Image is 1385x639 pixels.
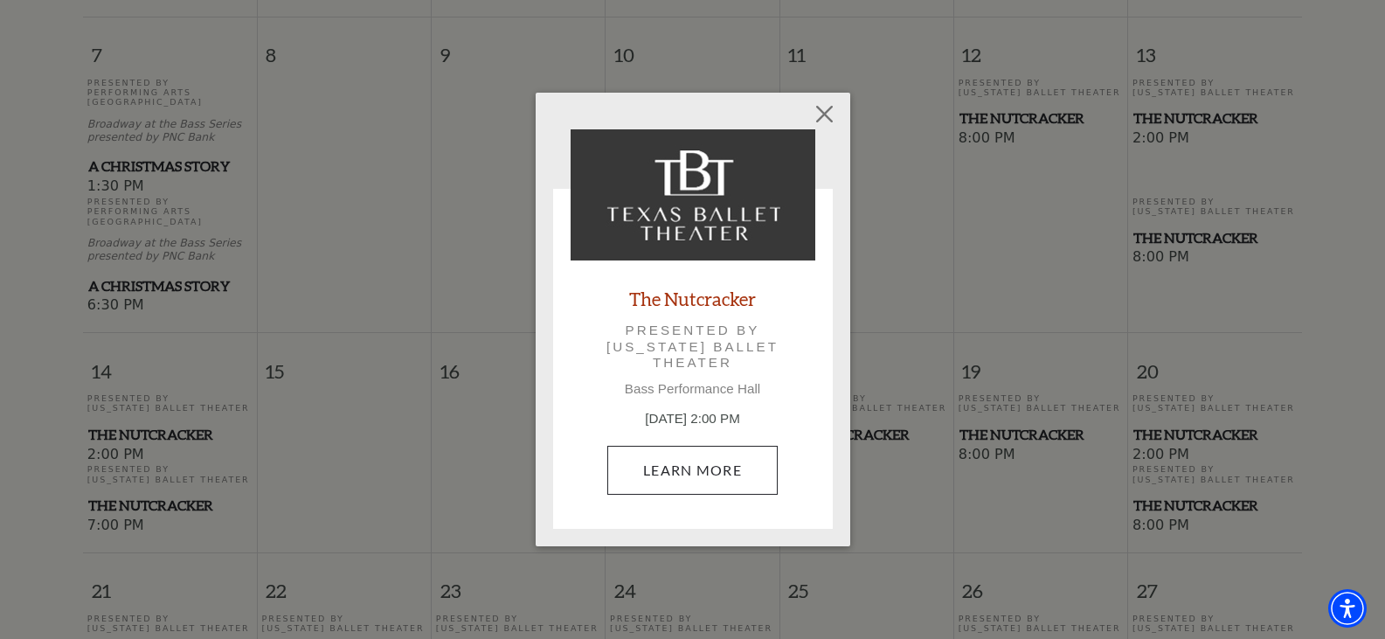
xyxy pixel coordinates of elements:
a: The Nutcracker [629,287,756,310]
div: Accessibility Menu [1328,589,1367,628]
p: Bass Performance Hall [571,381,815,397]
a: December 14, 2:00 PM Learn More [607,446,778,495]
p: [DATE] 2:00 PM [571,409,815,429]
button: Close [807,97,841,130]
img: The Nutcracker [571,129,815,260]
p: Presented by [US_STATE] Ballet Theater [595,323,791,371]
